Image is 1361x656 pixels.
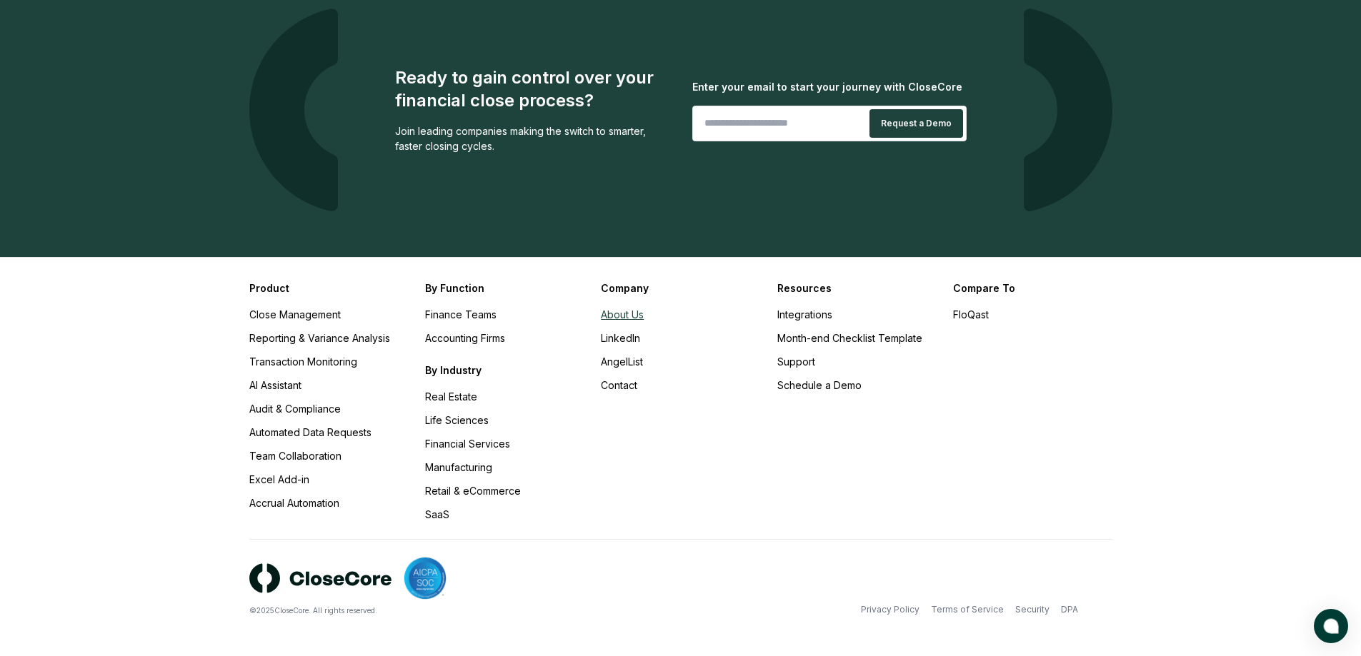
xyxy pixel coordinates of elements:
a: Life Sciences [425,414,489,426]
h3: Resources [777,281,936,296]
div: Join leading companies making the switch to smarter, faster closing cycles. [395,123,669,153]
a: Contact [601,379,637,391]
a: SaaS [425,508,449,520]
a: Privacy Policy [861,603,919,616]
a: Support [777,355,815,368]
a: Accrual Automation [249,497,339,509]
a: Integrations [777,308,832,321]
a: Terms of Service [931,603,1004,616]
a: Retail & eCommerce [425,485,521,497]
a: FloQast [953,308,989,321]
a: Accounting Firms [425,332,505,344]
img: SOC 2 compliant [404,557,447,600]
a: DPA [1061,603,1078,616]
div: Enter your email to start your journey with CloseCore [692,79,967,94]
div: © 2025 CloseCore. All rights reserved. [249,605,681,616]
a: AI Assistant [249,379,301,391]
a: Real Estate [425,390,477,403]
img: logo [1024,9,1112,211]
div: Ready to gain control over your financial close process? [395,66,669,112]
button: atlas-launcher [1314,609,1348,643]
h3: Compare To [953,281,1112,296]
a: Audit & Compliance [249,403,341,415]
a: Reporting & Variance Analysis [249,332,390,344]
a: About Us [601,308,644,321]
h3: Product [249,281,408,296]
a: AngelList [601,355,643,368]
a: Financial Services [425,438,510,450]
h3: By Function [425,281,584,296]
a: Finance Teams [425,308,497,321]
h3: By Industry [425,363,584,378]
a: Team Collaboration [249,450,342,462]
a: Automated Data Requests [249,426,372,438]
a: Month-end Checklist Template [777,332,922,344]
a: Schedule a Demo [777,379,862,391]
img: logo [249,9,338,211]
h3: Company [601,281,759,296]
a: Security [1015,603,1050,616]
a: Excel Add-in [249,473,309,485]
a: Close Management [249,308,341,321]
button: Request a Demo [869,109,963,138]
img: logo [249,563,392,594]
a: Manufacturing [425,461,492,473]
a: LinkedIn [601,332,640,344]
a: Transaction Monitoring [249,355,357,368]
